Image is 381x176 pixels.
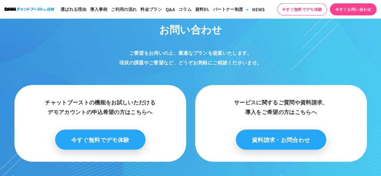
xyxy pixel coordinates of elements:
[277,3,327,15] a: 今すぐ無料でデモ体験
[236,129,326,150] a: 資料請求・お問合わせ
[55,129,145,150] a: 今すぐ無料でデモ体験
[213,6,243,12] div: パートナー制度
[5,8,54,11] img: ロゴ
[330,3,376,15] a: 今すぐお問い合わせ
[17,97,183,116] h3: チャットブーストの機能をお試しいただける デモアカウントの申込希望の方はこちらへ
[10,48,371,67] p: ご要望をお伺いの上、最適なプランを提案いたします。 現状の課題やご要望など、 どうぞお気軽にご相談くださいませ。
[10,22,371,37] h2: お問い合わせ
[198,97,364,116] h3: サービスに関するご質問や資料請求、 導入をご希望の方はこちらへ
